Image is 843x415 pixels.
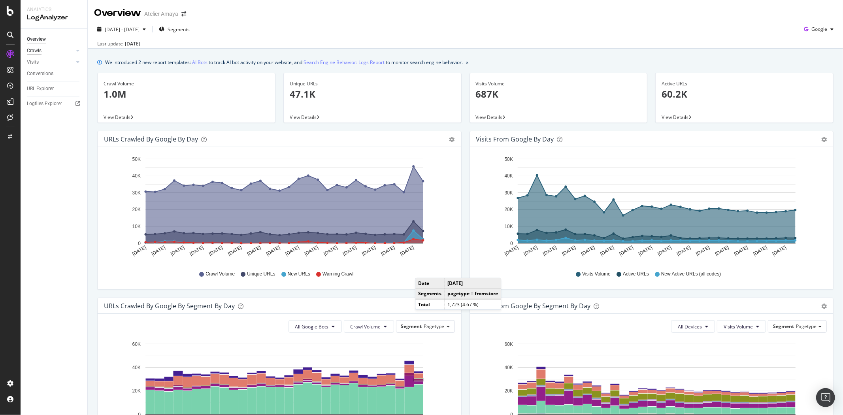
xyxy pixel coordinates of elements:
[676,245,692,257] text: [DATE]
[151,245,166,257] text: [DATE]
[504,245,519,257] text: [DATE]
[323,245,339,257] text: [DATE]
[380,245,396,257] text: [DATE]
[246,245,262,257] text: [DATE]
[156,23,193,36] button: Segments
[27,35,82,43] a: Overview
[27,70,82,78] a: Conversions
[542,245,558,257] text: [DATE]
[132,389,141,394] text: 20K
[104,135,198,143] div: URLs Crawled by Google by day
[27,6,81,13] div: Analytics
[811,26,827,32] span: Google
[104,114,130,121] span: View Details
[464,57,470,68] button: close banner
[504,224,513,229] text: 10K
[132,224,141,229] text: 10K
[168,26,190,33] span: Segments
[695,245,711,257] text: [DATE]
[662,114,688,121] span: View Details
[170,245,185,257] text: [DATE]
[144,10,178,18] div: Atelier Amaya
[105,58,463,66] div: We introduced 2 new report templates: to track AI bot activity on your website, and to monitor se...
[580,245,596,257] text: [DATE]
[424,323,445,330] span: Pagetype
[717,320,766,333] button: Visits Volume
[342,245,358,257] text: [DATE]
[27,13,81,22] div: LogAnalyzer
[678,323,702,330] span: All Devices
[582,271,611,277] span: Visits Volume
[476,135,554,143] div: Visits from Google by day
[618,245,634,257] text: [DATE]
[322,271,353,277] span: Warning Crawl
[132,157,141,162] text: 50K
[208,245,224,257] text: [DATE]
[27,47,74,55] a: Crawls
[415,289,445,299] td: Segments
[104,87,269,101] p: 1.0M
[27,85,54,93] div: URL Explorer
[285,245,300,257] text: [DATE]
[476,153,824,263] svg: A chart.
[671,320,715,333] button: All Devices
[445,289,501,299] td: pagetype = fromstore
[247,271,275,277] span: Unique URLs
[132,207,141,213] text: 20K
[27,58,39,66] div: Visits
[361,245,377,257] text: [DATE]
[132,341,141,347] text: 60K
[132,190,141,196] text: 30K
[504,389,513,394] text: 20K
[733,245,749,257] text: [DATE]
[445,299,501,309] td: 1,723 (4.67 %)
[771,245,787,257] text: [DATE]
[816,388,835,407] div: Open Intercom Messenger
[27,58,74,66] a: Visits
[132,365,141,370] text: 40K
[504,341,513,347] text: 60K
[94,6,141,20] div: Overview
[714,245,730,257] text: [DATE]
[27,47,41,55] div: Crawls
[415,278,445,289] td: Date
[125,40,140,47] div: [DATE]
[304,245,319,257] text: [DATE]
[637,245,653,257] text: [DATE]
[206,271,235,277] span: Crawl Volume
[599,245,615,257] text: [DATE]
[290,114,317,121] span: View Details
[351,323,381,330] span: Crawl Volume
[27,100,62,108] div: Logfiles Explorer
[290,80,455,87] div: Unique URLs
[27,85,82,93] a: URL Explorer
[504,174,513,179] text: 40K
[504,157,513,162] text: 50K
[288,271,310,277] span: New URLs
[104,302,235,310] div: URLs Crawled by Google By Segment By Day
[476,80,641,87] div: Visits Volume
[662,87,827,101] p: 60.2K
[752,245,768,257] text: [DATE]
[131,245,147,257] text: [DATE]
[504,365,513,370] text: 40K
[504,207,513,213] text: 20K
[522,245,538,257] text: [DATE]
[97,40,140,47] div: Last update
[656,245,672,257] text: [DATE]
[192,58,207,66] a: AI Bots
[661,271,721,277] span: New Active URLs (all codes)
[290,87,455,101] p: 47.1K
[181,11,186,17] div: arrow-right-arrow-left
[104,80,269,87] div: Crawl Volume
[821,137,827,142] div: gear
[449,137,455,142] div: gear
[304,58,385,66] a: Search Engine Behavior: Logs Report
[476,114,503,121] span: View Details
[295,323,329,330] span: All Google Bots
[415,299,445,309] td: Total
[561,245,577,257] text: [DATE]
[801,23,837,36] button: Google
[104,153,451,263] svg: A chart.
